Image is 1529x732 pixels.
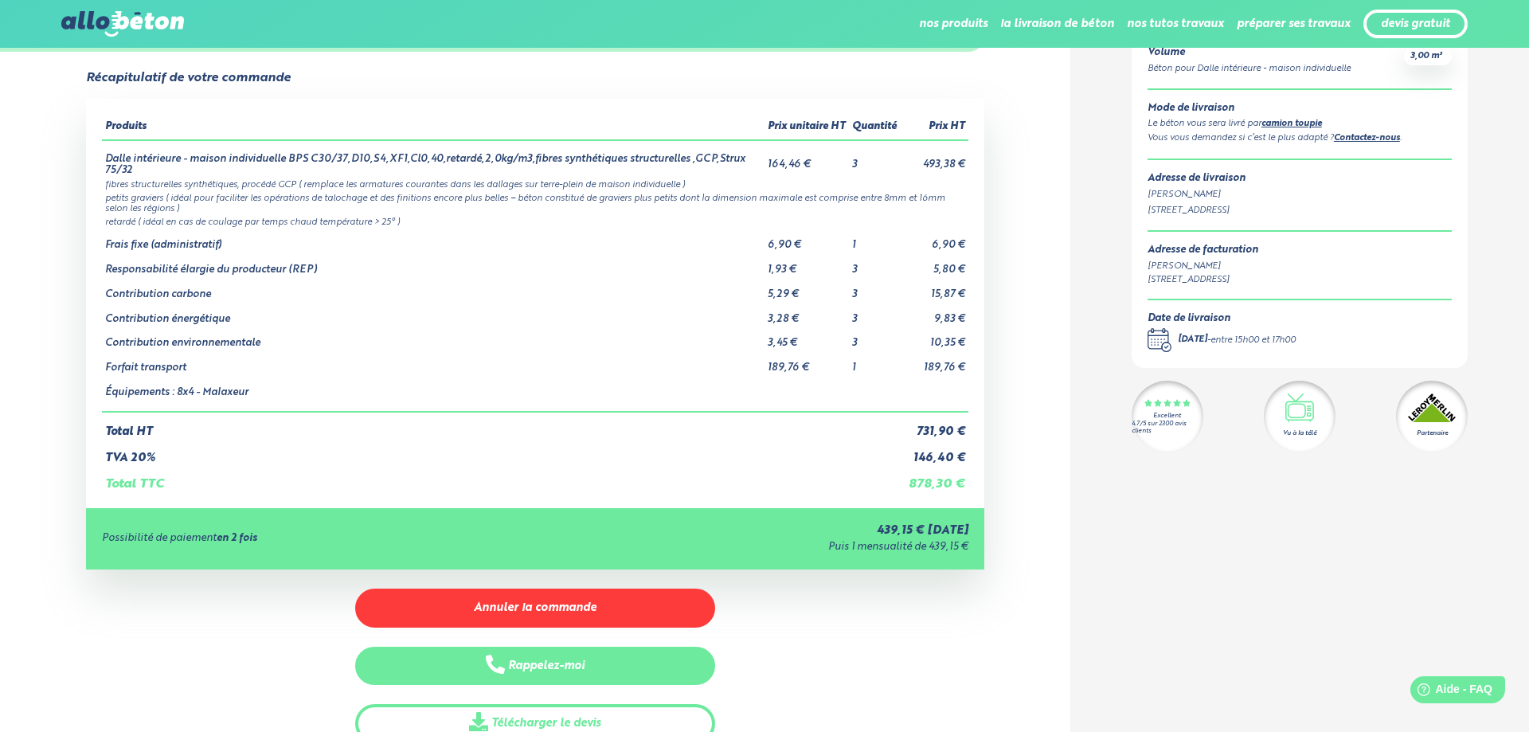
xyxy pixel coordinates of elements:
[849,350,902,374] td: 1
[1148,131,1452,146] div: Vous vous demandez si c’est le plus adapté ? .
[1148,204,1452,217] div: [STREET_ADDRESS]
[764,276,849,301] td: 5,29 €
[355,589,715,628] button: Annuler la commande
[903,115,969,140] th: Prix HT
[764,140,849,177] td: 164,46 €
[102,214,969,228] td: retardé ( idéal en cas de coulage par temps chaud température > 25° )
[849,115,902,140] th: Quantité
[903,276,969,301] td: 15,87 €
[102,412,903,439] td: Total HT
[355,647,715,686] button: Rappelez-moi
[217,533,257,543] strong: en 2 fois
[102,464,903,491] td: Total TTC
[903,252,969,276] td: 5,80 €
[919,5,987,43] li: nos produits
[1148,188,1452,202] div: [PERSON_NAME]
[102,350,765,374] td: Forfait transport
[903,350,969,374] td: 189,76 €
[764,115,849,140] th: Prix unitaire HT
[1148,260,1258,273] div: [PERSON_NAME]
[849,301,902,326] td: 3
[102,325,765,350] td: Contribution environnementale
[1178,334,1207,347] div: [DATE]
[1148,245,1258,256] div: Adresse de facturation
[764,325,849,350] td: 3,45 €
[903,227,969,252] td: 6,90 €
[102,276,765,301] td: Contribution carbone
[1148,313,1296,325] div: Date de livraison
[764,350,849,374] td: 189,76 €
[1178,334,1296,347] div: -
[1387,670,1511,714] iframe: Help widget launcher
[102,439,903,465] td: TVA 20%
[1381,18,1450,31] a: devis gratuit
[903,464,969,491] td: 878,30 €
[102,190,969,214] td: petits graviers ( idéal pour faciliter les opérations de talochage et des finitions encore plus b...
[849,227,902,252] td: 1
[849,276,902,301] td: 3
[903,412,969,439] td: 731,90 €
[764,252,849,276] td: 1,93 €
[557,542,969,554] div: Puis 1 mensualité de 439,15 €
[102,227,765,252] td: Frais fixe (administratif)
[1334,134,1400,143] a: Contactez-nous
[1210,334,1296,347] div: entre 15h00 et 17h00
[1417,429,1448,438] div: Partenaire
[102,140,765,177] td: Dalle intérieure - maison individuelle BPS C30/37,D10,S4,XF1,Cl0,40,retardé,2,0kg/m3,fibres synth...
[903,439,969,465] td: 146,40 €
[903,301,969,326] td: 9,83 €
[764,301,849,326] td: 3,28 €
[102,177,969,190] td: fibres structurelles synthétiques, procédé GCP ( remplace les armatures courantes dans les dallag...
[764,227,849,252] td: 6,90 €
[102,301,765,326] td: Contribution énergétique
[1148,273,1258,287] div: [STREET_ADDRESS]
[86,71,291,85] div: Récapitulatif de votre commande
[1283,429,1316,438] div: Vu à la télé
[1410,50,1442,62] span: 3,00 m³
[102,374,765,413] td: Équipements : 8x4 - Malaxeur
[1261,119,1322,128] a: camion toupie
[1148,117,1452,131] div: Le béton vous sera livré par
[1148,62,1351,76] div: Béton pour Dalle intérieure - maison individuelle
[1237,5,1351,43] li: préparer ses travaux
[1000,5,1114,43] li: la livraison de béton
[903,140,969,177] td: 493,38 €
[102,533,557,545] div: Possibilité de paiement
[61,11,184,37] img: allobéton
[102,115,765,140] th: Produits
[1148,103,1452,115] div: Mode de livraison
[903,325,969,350] td: 10,35 €
[557,524,969,538] div: 439,15 € [DATE]
[849,325,902,350] td: 3
[1153,413,1181,420] div: Excellent
[849,252,902,276] td: 3
[102,252,765,276] td: Responsabilité élargie du producteur (REP)
[1148,47,1351,59] div: Volume
[1148,173,1452,185] div: Adresse de livraison
[849,140,902,177] td: 3
[1132,421,1203,435] div: 4.7/5 sur 2300 avis clients
[1127,5,1224,43] li: nos tutos travaux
